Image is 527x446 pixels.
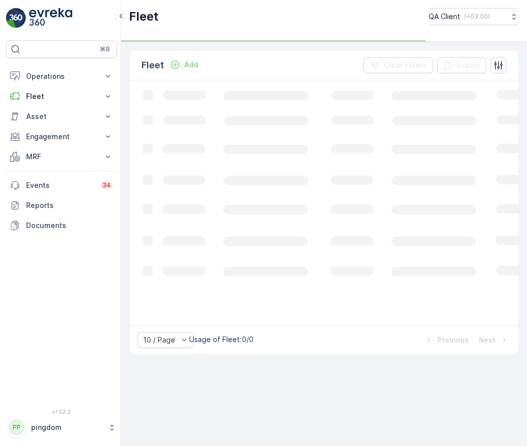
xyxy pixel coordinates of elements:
[142,58,164,72] p: Fleet
[478,334,510,346] button: Next
[363,57,433,73] button: Clear Filters
[383,60,427,70] p: Clear Filters
[29,8,72,28] img: logo_light-DOdMpM7g.png
[6,215,117,236] a: Documents
[438,335,469,345] p: Previous
[457,60,480,70] p: Export
[6,86,117,106] button: Fleet
[26,111,97,122] p: Asset
[6,66,117,86] button: Operations
[429,8,519,25] button: QA Client(+03:00)
[6,8,26,28] img: logo
[6,106,117,127] button: Asset
[9,419,25,435] div: PP
[189,334,253,345] p: Usage of Fleet : 0/0
[184,60,198,70] p: Add
[26,220,113,231] p: Documents
[100,45,110,53] p: ⌘B
[6,417,117,438] button: PPpingdom
[6,127,117,147] button: Engagement
[6,147,117,167] button: MRF
[6,195,117,215] a: Reports
[423,334,470,346] button: Previous
[437,57,486,73] button: Export
[26,200,113,210] p: Reports
[429,12,460,22] p: QA Client
[6,175,117,195] a: Events34
[31,422,103,432] p: pingdom
[102,181,111,189] p: 34
[129,9,159,25] p: Fleet
[6,409,117,415] span: v 1.52.2
[26,152,97,162] p: MRF
[479,335,495,345] p: Next
[26,91,97,101] p: Fleet
[26,180,94,190] p: Events
[464,13,490,21] p: ( +03:00 )
[26,71,97,81] p: Operations
[26,132,97,142] p: Engagement
[166,59,202,71] button: Add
